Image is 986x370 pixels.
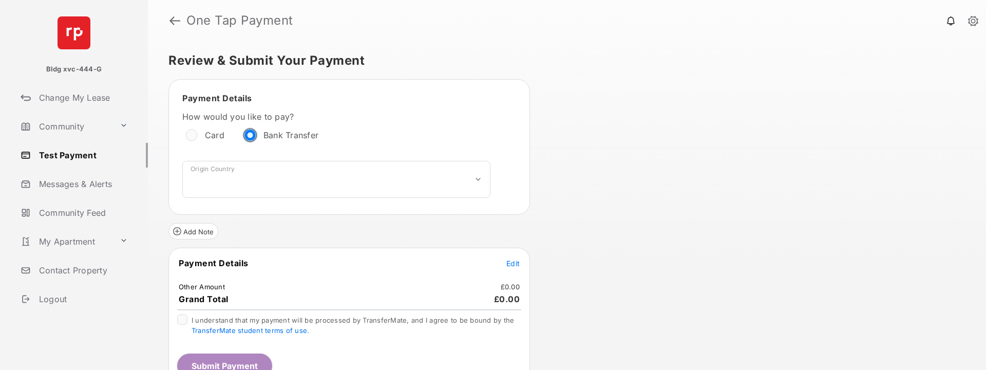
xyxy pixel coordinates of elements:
[16,172,148,196] a: Messages & Alerts
[500,282,520,291] td: £0.00
[182,112,490,122] label: How would you like to pay?
[263,130,318,140] label: Bank Transfer
[506,258,520,268] button: Edit
[16,114,116,139] a: Community
[205,130,224,140] label: Card
[179,258,249,268] span: Payment Details
[178,282,225,291] td: Other Amount
[16,229,116,254] a: My Apartment
[182,93,252,103] span: Payment Details
[16,258,148,283] a: Contact Property
[186,14,293,27] strong: One Tap Payment
[168,223,218,239] button: Add Note
[16,200,148,225] a: Community Feed
[46,64,102,75] p: Bldg xvc-444-G
[58,16,90,49] img: svg+xml;base64,PHN2ZyB4bWxucz0iaHR0cDovL3d3dy53My5vcmcvMjAwMC9zdmciIHdpZHRoPSI2NCIgaGVpZ2h0PSI2NC...
[16,287,148,311] a: Logout
[506,259,520,268] span: Edit
[192,316,514,335] span: I understand that my payment will be processed by TransferMate, and I agree to be bound by the
[168,54,957,67] h5: Review & Submit Your Payment
[16,85,148,110] a: Change My Lease
[192,326,309,335] a: TransferMate student terms of use.
[16,143,148,168] a: Test Payment
[494,294,520,304] span: £0.00
[179,294,229,304] span: Grand Total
